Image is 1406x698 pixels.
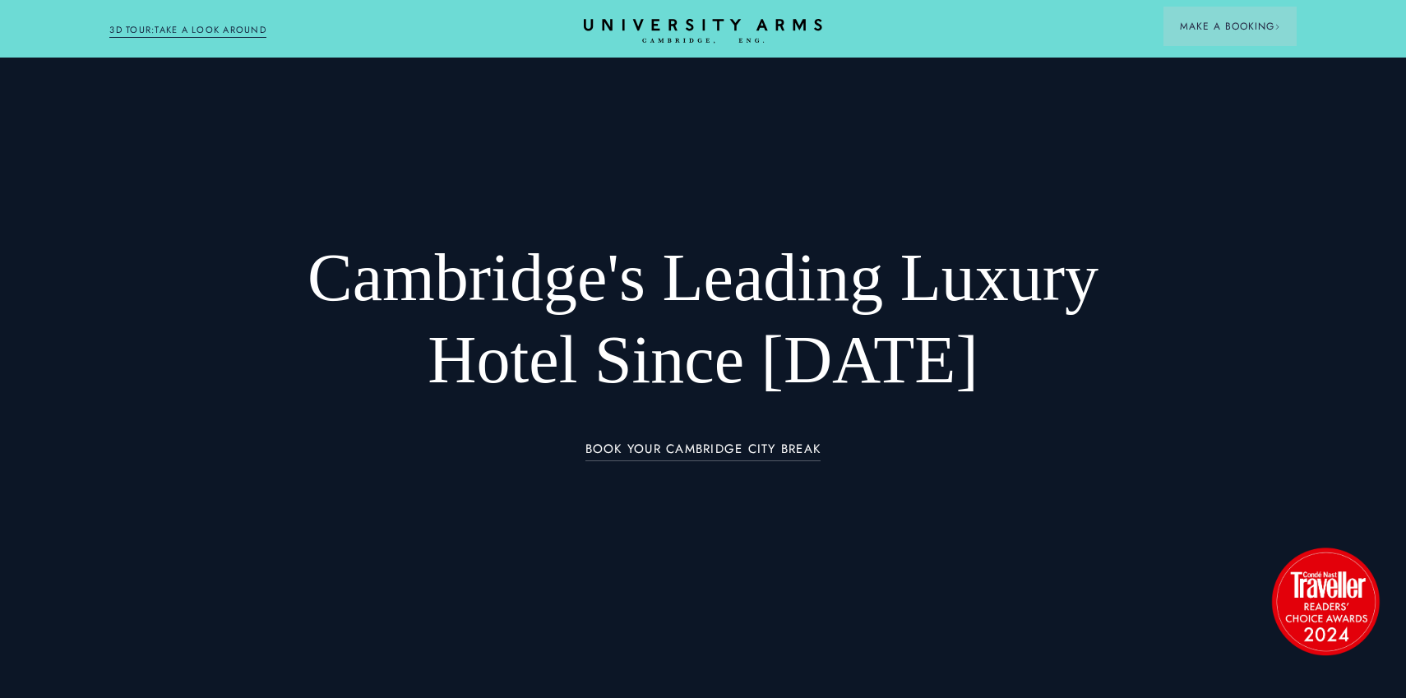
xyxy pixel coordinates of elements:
span: Make a Booking [1180,19,1280,34]
img: Arrow icon [1274,24,1280,30]
a: BOOK YOUR CAMBRIDGE CITY BREAK [585,442,821,461]
a: Home [584,19,822,44]
a: 3D TOUR:TAKE A LOOK AROUND [109,23,266,38]
img: image-2524eff8f0c5d55edbf694693304c4387916dea5-1501x1501-png [1264,539,1387,663]
button: Make a BookingArrow icon [1163,7,1297,46]
h1: Cambridge's Leading Luxury Hotel Since [DATE] [265,237,1142,401]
